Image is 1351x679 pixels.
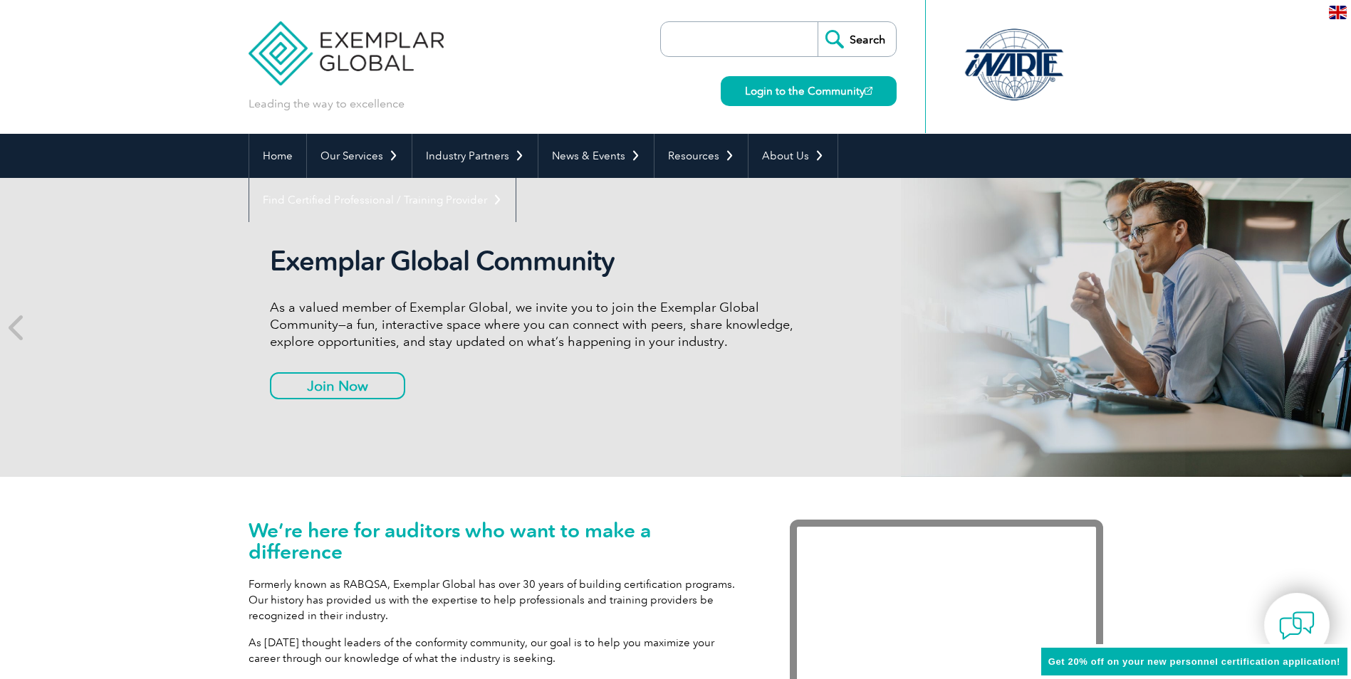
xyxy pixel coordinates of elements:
img: contact-chat.png [1279,608,1315,643]
h1: We’re here for auditors who want to make a difference [249,520,747,562]
p: Leading the way to excellence [249,96,405,112]
a: Industry Partners [412,134,538,178]
a: Login to the Community [721,76,897,106]
a: Home [249,134,306,178]
p: As [DATE] thought leaders of the conformity community, our goal is to help you maximize your care... [249,635,747,666]
p: As a valued member of Exemplar Global, we invite you to join the Exemplar Global Community—a fun,... [270,299,804,350]
a: Join Now [270,372,405,399]
a: News & Events [538,134,654,178]
h2: Exemplar Global Community [270,245,804,278]
span: Get 20% off on your new personnel certification application! [1048,656,1340,667]
a: About Us [748,134,838,178]
a: Find Certified Professional / Training Provider [249,178,516,222]
input: Search [818,22,896,56]
p: Formerly known as RABQSA, Exemplar Global has over 30 years of building certification programs. O... [249,577,747,623]
a: Resources [654,134,748,178]
a: Our Services [307,134,412,178]
img: open_square.png [865,87,872,95]
img: en [1329,6,1347,19]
